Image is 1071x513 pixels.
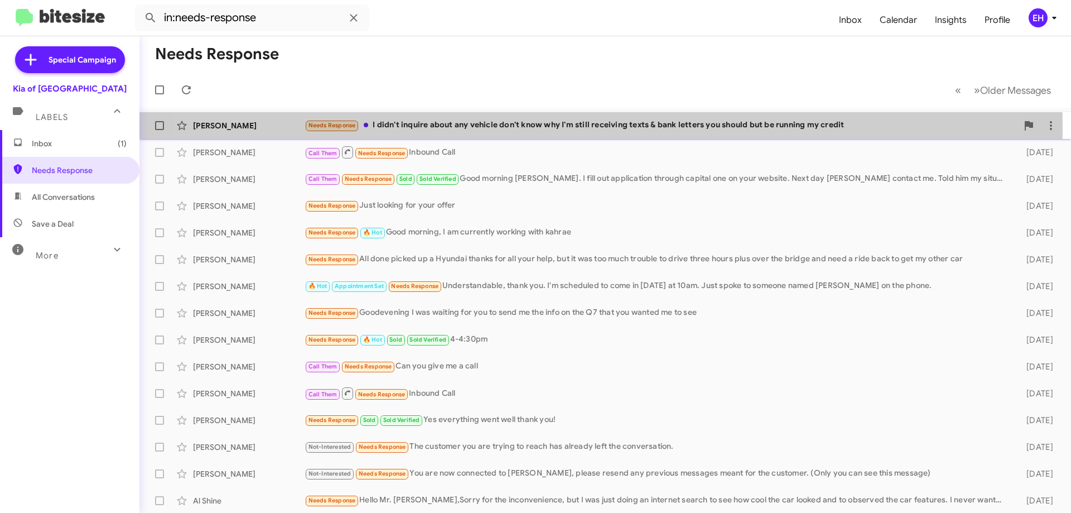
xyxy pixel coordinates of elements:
[345,363,392,370] span: Needs Response
[305,306,1009,319] div: Goodevening I was waiting for you to send me the info on the Q7 that you wanted me to see
[193,254,305,265] div: [PERSON_NAME]
[358,391,406,398] span: Needs Response
[1009,254,1062,265] div: [DATE]
[305,414,1009,426] div: Yes everything went well thank you!
[49,54,116,65] span: Special Campaign
[1019,8,1059,27] button: EH
[308,470,351,477] span: Not-Interested
[383,416,420,424] span: Sold Verified
[308,443,351,450] span: Not-Interested
[155,45,279,63] h1: Needs Response
[193,120,305,131] div: [PERSON_NAME]
[830,4,871,36] a: Inbox
[1009,468,1062,480] div: [DATE]
[1009,147,1062,158] div: [DATE]
[305,333,1009,346] div: 4-4:30pm
[305,467,1009,480] div: You are now connected to [PERSON_NAME], please resend any previous messages meant for the custome...
[967,79,1058,102] button: Next
[118,138,127,149] span: (1)
[363,229,382,236] span: 🔥 Hot
[193,361,305,372] div: [PERSON_NAME]
[305,494,1009,507] div: Hello Mr. [PERSON_NAME],Sorry for the inconvenience, but I was just doing an internet search to s...
[308,497,356,504] span: Needs Response
[363,336,382,343] span: 🔥 Hot
[308,122,356,129] span: Needs Response
[1009,334,1062,346] div: [DATE]
[305,226,1009,239] div: Good morning, I am currently working with kahrae
[305,386,1009,400] div: Inbound Call
[419,175,456,183] span: Sold Verified
[305,172,1009,185] div: Good morning [PERSON_NAME]. I fill out application through capital one on your website. Next day ...
[926,4,976,36] a: Insights
[359,470,406,477] span: Needs Response
[1009,174,1062,185] div: [DATE]
[359,443,406,450] span: Needs Response
[32,138,127,149] span: Inbox
[949,79,1058,102] nav: Page navigation example
[308,229,356,236] span: Needs Response
[308,256,356,263] span: Needs Response
[193,174,305,185] div: [PERSON_NAME]
[15,46,125,73] a: Special Campaign
[335,282,384,290] span: Appointment Set
[193,495,305,506] div: Al Shine
[305,440,1009,453] div: The customer you are trying to reach has already left the conversation.
[308,416,356,424] span: Needs Response
[193,388,305,399] div: [PERSON_NAME]
[1009,200,1062,212] div: [DATE]
[305,119,1017,132] div: I didn't inquire about any vehicle don't know why I'm still receiving texts & bank letters you sh...
[305,145,1009,159] div: Inbound Call
[308,282,327,290] span: 🔥 Hot
[193,308,305,319] div: [PERSON_NAME]
[948,79,968,102] button: Previous
[399,175,412,183] span: Sold
[305,360,1009,373] div: Can you give me a call
[871,4,926,36] a: Calendar
[1009,495,1062,506] div: [DATE]
[305,199,1009,212] div: Just looking for your offer
[1009,388,1062,399] div: [DATE]
[32,218,74,229] span: Save a Deal
[1009,442,1062,453] div: [DATE]
[193,442,305,453] div: [PERSON_NAME]
[308,202,356,209] span: Needs Response
[391,282,438,290] span: Needs Response
[193,468,305,480] div: [PERSON_NAME]
[308,175,337,183] span: Call Them
[1029,8,1048,27] div: EH
[305,253,1009,266] div: All done picked up a Hyundai thanks for all your help, but it was too much trouble to drive three...
[308,309,356,317] span: Needs Response
[358,150,406,157] span: Needs Response
[363,416,376,424] span: Sold
[345,175,392,183] span: Needs Response
[32,191,95,203] span: All Conversations
[193,227,305,238] div: [PERSON_NAME]
[409,336,446,343] span: Sold Verified
[1009,361,1062,372] div: [DATE]
[193,415,305,426] div: [PERSON_NAME]
[305,280,1009,293] div: Understandable, thank you. I'm scheduled to come in [DATE] at 10am. Just spoke to someone named [...
[193,281,305,292] div: [PERSON_NAME]
[1009,281,1062,292] div: [DATE]
[1009,415,1062,426] div: [DATE]
[389,336,402,343] span: Sold
[193,334,305,346] div: [PERSON_NAME]
[976,4,1019,36] span: Profile
[308,363,337,370] span: Call Them
[308,150,337,157] span: Call Them
[13,83,127,94] div: Kia of [GEOGRAPHIC_DATA]
[308,391,337,398] span: Call Them
[36,112,68,122] span: Labels
[308,336,356,343] span: Needs Response
[193,200,305,212] div: [PERSON_NAME]
[32,165,127,176] span: Needs Response
[955,83,961,97] span: «
[1009,227,1062,238] div: [DATE]
[193,147,305,158] div: [PERSON_NAME]
[980,84,1051,97] span: Older Messages
[135,4,369,31] input: Search
[1009,308,1062,319] div: [DATE]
